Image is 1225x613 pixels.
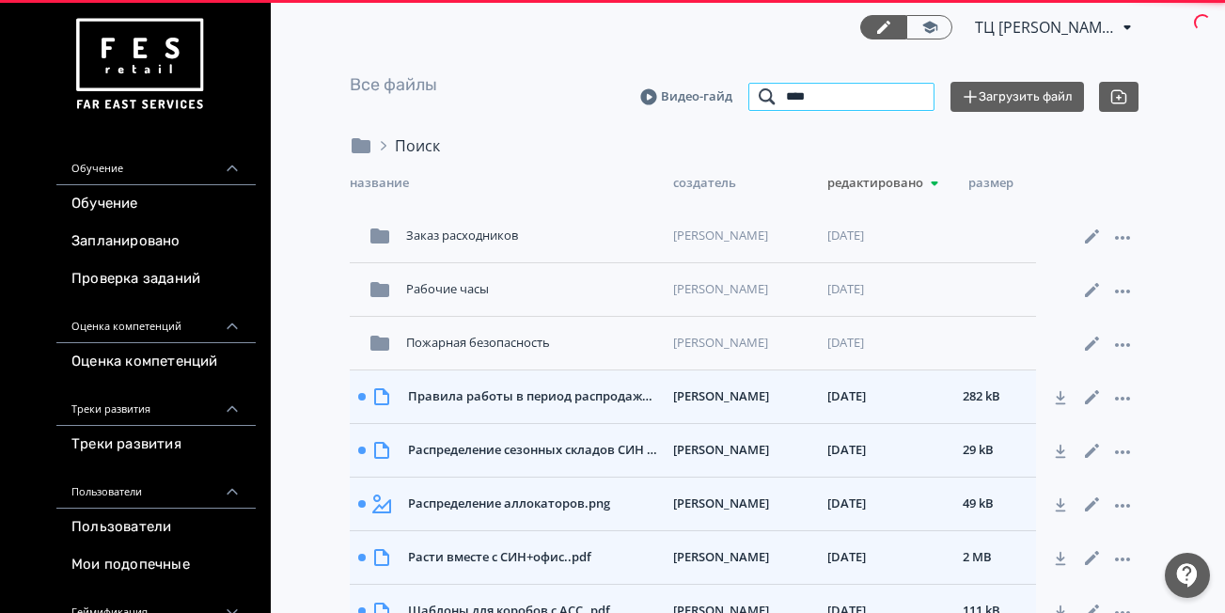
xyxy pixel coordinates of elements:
[640,87,732,106] a: Видео-гайд
[399,273,666,306] div: Рабочие часы
[56,381,256,426] div: Треки развития
[950,82,1084,112] button: Загрузить файл
[955,487,1036,521] div: 49 kB
[955,433,1036,467] div: 29 kB
[350,317,1036,370] div: Пожарная безопасность[PERSON_NAME][DATE]
[666,326,820,360] div: [PERSON_NAME]
[400,541,666,574] div: Расти вместе с СИН+офис..pdf
[827,334,864,353] span: [DATE]
[56,140,256,185] div: Обучение
[56,546,256,584] a: Мои подопечные
[827,280,864,299] span: [DATE]
[350,172,673,195] div: Название
[968,172,1044,195] div: Размер
[350,74,437,95] a: Все файлы
[56,343,256,381] a: Оценка компетенций
[666,273,820,306] div: [PERSON_NAME]
[372,134,440,157] div: Поиск
[350,478,1036,531] div: Распределение аллокаторов.png[PERSON_NAME][DATE]49 kB
[827,495,866,513] span: [DATE]
[71,11,207,118] img: https://files.teachbase.ru/system/account/57463/logo/medium-936fc5084dd2c598f50a98b9cbe0469a.png
[350,531,1036,585] div: Расти вместе с СИН+офис..pdf[PERSON_NAME][DATE]2 MB
[666,541,820,574] div: [PERSON_NAME]
[827,548,866,567] span: [DATE]
[673,172,827,195] div: Создатель
[827,441,866,460] span: [DATE]
[975,16,1116,39] span: ТЦ Малибу Липецк СИН 6412506
[666,487,820,521] div: [PERSON_NAME]
[400,487,666,521] div: Распределение аллокаторов.png
[400,380,666,414] div: Правила работы в период распродажи сезона AW24.pdf
[350,210,1036,263] div: Заказ расходников[PERSON_NAME][DATE]
[350,424,1036,478] div: Распределение сезонных складов СИН - Outlet 2023..xlsx[PERSON_NAME][DATE]29 kB
[56,464,256,509] div: Пользователи
[56,260,256,298] a: Проверка заданий
[350,370,1036,424] div: Правила работы в период распродажи сезона AW24.pdf[PERSON_NAME][DATE]282 kB
[906,15,952,39] a: Переключиться в режим ученика
[827,387,866,406] span: [DATE]
[955,541,1036,574] div: 2 MB
[666,219,820,253] div: [PERSON_NAME]
[955,380,1036,414] div: 282 kB
[666,433,820,467] div: [PERSON_NAME]
[56,185,256,223] a: Обучение
[399,219,666,253] div: Заказ расходников
[56,426,256,464] a: Треки развития
[827,172,968,195] div: Редактировано
[56,298,256,343] div: Оценка компетенций
[56,223,256,260] a: Запланировано
[350,263,1036,317] div: Рабочие часы[PERSON_NAME][DATE]
[56,509,256,546] a: Пользователи
[666,380,820,414] div: [PERSON_NAME]
[827,227,864,245] span: [DATE]
[400,433,666,467] div: Распределение сезонных складов СИН - Outlet 2023..xlsx
[399,326,666,360] div: Пожарная безопасность
[395,134,440,157] div: Поиск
